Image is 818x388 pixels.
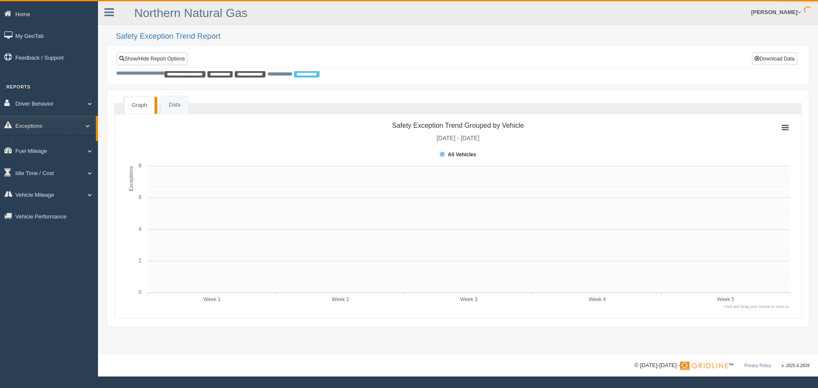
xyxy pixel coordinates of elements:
text: 6 [138,194,141,200]
button: Download Data [752,52,797,65]
h2: Safety Exception Trend Report [116,32,809,41]
tspan: Week 1 [203,296,221,302]
tspan: Safety Exception Trend Grouped by Vehicle [392,122,524,129]
a: Show/Hide Report Options [117,52,187,65]
tspan: Exceptions [128,166,134,191]
img: Gridline [680,362,728,370]
tspan: Week 2 [332,296,349,302]
tspan: Week 5 [717,296,734,302]
a: Data [161,96,188,114]
a: Northern Natural Gas [134,6,248,20]
text: 0 [138,289,141,295]
tspan: Week 3 [460,296,478,302]
text: 8 [138,163,141,169]
a: Graph [124,97,155,114]
a: Critical Engine Events [15,138,96,153]
tspan: Click and Drag your mouse to zoom in. [724,305,790,309]
a: Privacy Policy [744,363,771,368]
text: 4 [138,226,141,232]
tspan: [DATE] - [DATE] [437,135,480,141]
tspan: Week 4 [589,296,606,302]
tspan: All Vehicles [448,152,476,158]
text: 2 [138,258,141,264]
div: © [DATE]-[DATE] - ™ [634,361,809,370]
span: v. 2025.6.2839 [782,363,809,368]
